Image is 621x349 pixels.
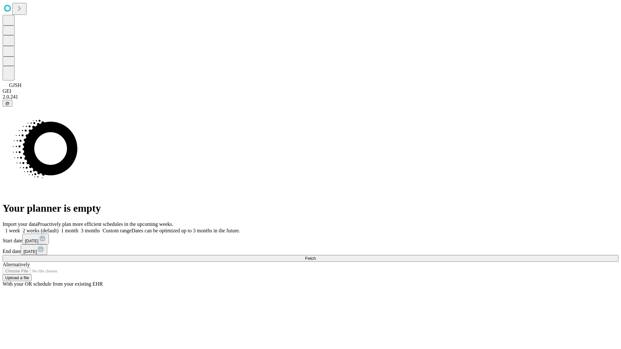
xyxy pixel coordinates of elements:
span: Import your data [3,221,38,227]
span: 3 months [81,228,100,233]
span: Custom range [103,228,131,233]
button: [DATE] [21,244,47,255]
h1: Your planner is empty [3,202,618,214]
span: GJSH [9,82,21,88]
span: @ [5,101,10,106]
div: GEI [3,88,618,94]
button: Upload a file [3,274,32,281]
button: Fetch [3,255,618,262]
div: Start date [3,234,618,244]
button: @ [3,100,12,107]
div: End date [3,244,618,255]
span: [DATE] [23,249,37,254]
span: Fetch [305,256,316,261]
span: Dates can be optimized up to 3 months in the future. [132,228,240,233]
span: With your OR schedule from your existing EHR [3,281,103,287]
div: 2.0.241 [3,94,618,100]
span: [DATE] [25,238,38,243]
button: [DATE] [22,234,49,244]
span: 1 week [5,228,20,233]
span: 2 weeks (default) [23,228,59,233]
span: Alternatively [3,262,30,267]
span: Proactively plan more efficient schedules in the upcoming weeks. [38,221,173,227]
span: 1 month [61,228,78,233]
